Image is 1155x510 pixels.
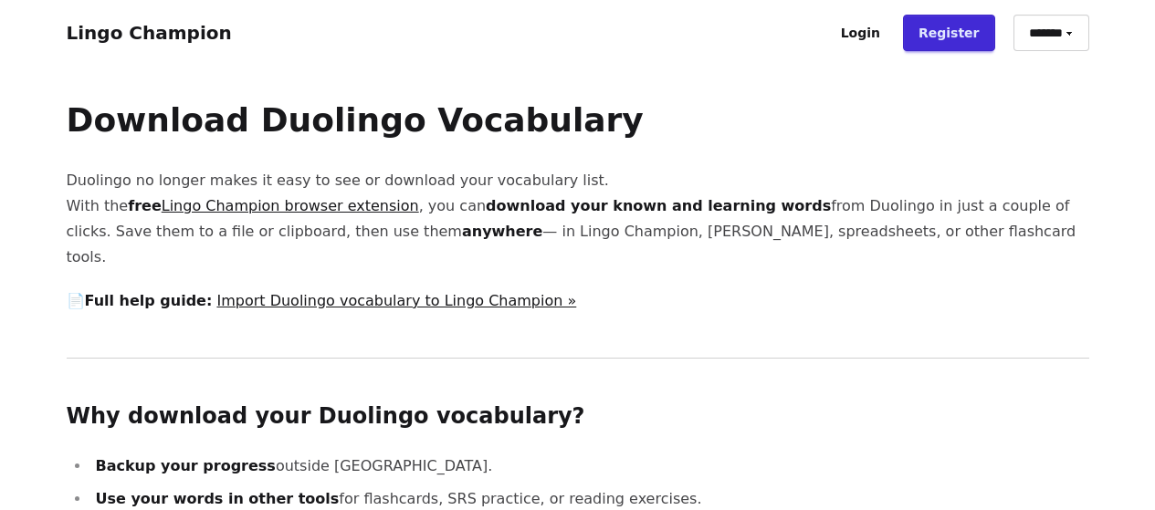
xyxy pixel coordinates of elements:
[67,288,1089,314] p: 📄
[67,102,1089,139] h1: Download Duolingo Vocabulary
[216,292,576,309] a: Import Duolingo vocabulary to Lingo Champion »
[67,168,1089,270] p: Duolingo no longer makes it easy to see or download your vocabulary list. With the , you can from...
[96,457,276,474] strong: Backup your progress
[85,292,213,309] strong: Full help guide:
[90,453,1089,479] li: outside [GEOGRAPHIC_DATA].
[67,402,1089,432] h2: Why download your Duolingo vocabulary?
[67,22,232,44] a: Lingo Champion
[825,15,896,51] a: Login
[462,223,542,240] strong: anywhere
[486,197,831,214] strong: download your known and learning words
[162,197,419,214] a: Lingo Champion browser extension
[96,490,340,507] strong: Use your words in other tools
[903,15,995,51] a: Register
[128,197,419,214] strong: free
